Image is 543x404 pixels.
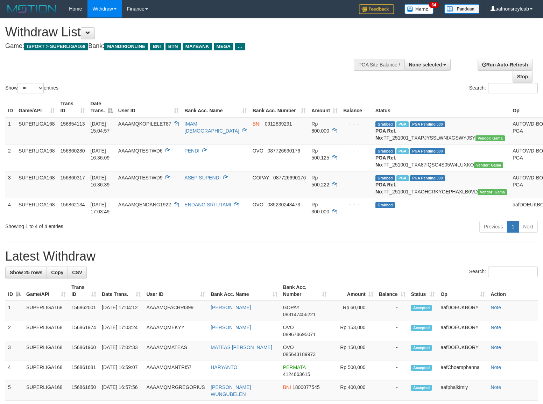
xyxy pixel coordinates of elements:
[253,121,261,127] span: BNI
[491,384,501,390] a: Note
[88,97,115,117] th: Date Trans.: activate to sort column descending
[438,301,488,321] td: aafDOEUKBORY
[253,175,269,180] span: GOPAY
[491,364,501,370] a: Note
[69,361,99,381] td: 156861681
[68,267,87,278] a: CSV
[143,321,208,341] td: AAAAMQMEKYY
[99,321,143,341] td: [DATE] 17:03:24
[375,121,395,127] span: Grabbed
[411,305,432,311] span: Accepted
[115,97,182,117] th: User ID: activate to sort column ascending
[5,3,58,14] img: MOTION_logo.png
[283,312,316,317] span: Copy 083147456221 to clipboard
[5,281,23,301] th: ID: activate to sort column descending
[513,71,533,83] a: Stop
[311,175,329,187] span: Rp 500.222
[376,321,408,341] td: -
[444,4,479,14] img: panduan.png
[118,175,163,180] span: AAAAMQTESTWD9
[396,121,409,127] span: Marked by aafchhiseyha
[51,270,63,275] span: Copy
[143,281,208,301] th: User ID: activate to sort column ascending
[410,175,445,181] span: PGA Pending
[375,155,396,168] b: PGA Ref. No:
[488,83,538,93] input: Search:
[16,144,58,171] td: SUPERLIGA168
[273,175,306,180] span: Copy 087726690176 to clipboard
[58,97,88,117] th: Trans ID: activate to sort column ascending
[410,121,445,127] span: PGA Pending
[491,305,501,310] a: Note
[69,381,99,401] td: 156861650
[404,4,434,14] img: Button%20Memo.svg
[330,361,376,381] td: Rp 500,000
[373,144,510,171] td: TF_251001_TXA87IQSG4S05W4LUXKO
[208,281,280,301] th: Bank Acc. Name: activate to sort column ascending
[283,325,294,330] span: OVO
[375,128,396,141] b: PGA Ref. No:
[69,281,99,301] th: Trans ID: activate to sort column ascending
[519,221,538,233] a: Next
[69,301,99,321] td: 156862001
[143,381,208,401] td: AAAAMQMRGREGORIUS
[373,97,510,117] th: Status
[343,120,370,127] div: - - -
[376,301,408,321] td: -
[330,341,376,361] td: Rp 150,000
[373,171,510,198] td: TF_251001_TXAOHCRKYGEPHAXLB6VD
[16,198,58,218] td: SUPERLIGA168
[478,59,533,71] a: Run Auto-Refresh
[118,202,171,207] span: AAAAMQENDANG1922
[23,321,69,341] td: SUPERLIGA168
[396,148,409,154] span: Marked by aafmaleo
[5,249,538,263] h1: Latest Withdraw
[330,381,376,401] td: Rp 400,000
[469,267,538,277] label: Search:
[104,43,148,50] span: MANDIRIONLINE
[5,321,23,341] td: 2
[61,202,85,207] span: 156862134
[24,43,88,50] span: ISPORT > SUPERLIGA168
[469,83,538,93] label: Search:
[5,43,355,50] h4: Game: Bank:
[183,43,212,50] span: MAYBANK
[478,189,507,195] span: Vendor URL: https://trx31.1velocity.biz
[165,43,181,50] span: BTN
[23,301,69,321] td: SUPERLIGA168
[283,332,316,337] span: Copy 089674695071 to clipboard
[5,198,16,218] td: 4
[99,301,143,321] td: [DATE] 17:04:12
[411,325,432,331] span: Accepted
[5,117,16,144] td: 1
[373,117,510,144] td: TF_251001_TXAPJYSSLWNIXGSWYJSY
[5,267,47,278] a: Show 25 rows
[309,97,340,117] th: Amount: activate to sort column ascending
[91,175,110,187] span: [DATE] 16:36:39
[16,117,58,144] td: SUPERLIGA168
[411,345,432,351] span: Accepted
[376,381,408,401] td: -
[184,121,239,134] a: IMAM [DEMOGRAPHIC_DATA]
[438,381,488,401] td: aafphalkimly
[5,83,58,93] label: Show entries
[311,148,329,161] span: Rp 500.125
[69,341,99,361] td: 156861960
[438,361,488,381] td: aafChoemphanna
[438,321,488,341] td: aafDOEUKBORY
[99,381,143,401] td: [DATE] 16:57:56
[491,325,501,330] a: Note
[354,59,404,71] div: PGA Site Balance /
[143,301,208,321] td: AAAAMQFACHRI399
[91,148,110,161] span: [DATE] 16:36:09
[184,175,220,180] a: ASEP SUPENDI
[283,305,299,310] span: GOPAY
[340,97,373,117] th: Balance
[5,361,23,381] td: 4
[411,365,432,371] span: Accepted
[343,174,370,181] div: - - -
[23,341,69,361] td: SUPERLIGA168
[23,381,69,401] td: SUPERLIGA168
[311,121,329,134] span: Rp 800.000
[283,371,310,377] span: Copy 4124663615 to clipboard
